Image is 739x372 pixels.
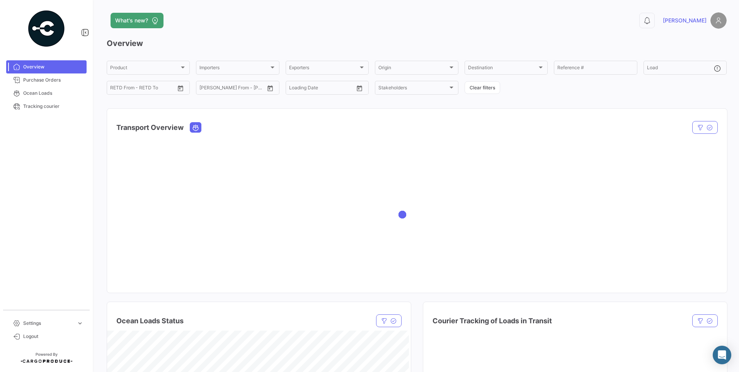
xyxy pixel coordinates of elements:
[23,90,83,97] span: Ocean Loads
[305,86,336,92] input: To
[126,86,157,92] input: To
[23,63,83,70] span: Overview
[378,66,448,72] span: Origin
[116,316,184,326] h4: Ocean Loads Status
[110,66,179,72] span: Product
[199,66,269,72] span: Importers
[190,123,201,132] button: Ocean
[23,333,83,340] span: Logout
[713,346,731,364] div: Abrir Intercom Messenger
[6,100,87,113] a: Tracking courier
[77,320,83,327] span: expand_more
[175,82,186,94] button: Open calendar
[27,9,66,48] img: powered-by.png
[23,103,83,110] span: Tracking courier
[6,87,87,100] a: Ocean Loads
[663,17,707,24] span: [PERSON_NAME]
[433,316,552,326] h4: Courier Tracking of Loads in Transit
[6,60,87,73] a: Overview
[289,66,358,72] span: Exporters
[111,13,163,28] button: What's new?
[199,86,210,92] input: From
[710,12,727,29] img: placeholder-user.png
[354,82,365,94] button: Open calendar
[465,81,500,94] button: Clear filters
[23,320,73,327] span: Settings
[115,17,148,24] span: What's new?
[468,66,537,72] span: Destination
[107,38,727,49] h3: Overview
[216,86,247,92] input: To
[289,86,300,92] input: From
[378,86,448,92] span: Stakeholders
[264,82,276,94] button: Open calendar
[6,73,87,87] a: Purchase Orders
[110,86,121,92] input: From
[116,122,184,133] h4: Transport Overview
[23,77,83,84] span: Purchase Orders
